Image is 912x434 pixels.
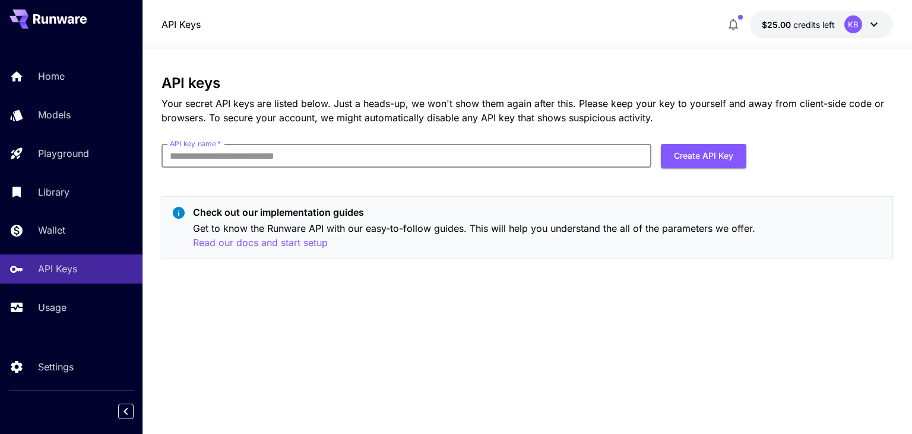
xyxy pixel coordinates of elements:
[38,108,71,122] p: Models
[38,360,74,374] p: Settings
[161,96,892,125] p: Your secret API keys are listed below. Just a heads-up, we won't show them again after this. Plea...
[38,262,77,276] p: API Keys
[38,146,89,161] p: Playground
[844,15,862,33] div: KB
[170,139,221,149] label: API key name
[38,223,65,237] p: Wallet
[118,404,134,419] button: Collapse sidebar
[38,185,69,199] p: Library
[793,20,835,30] span: credits left
[750,11,893,38] button: $25.00KB
[193,221,882,250] p: Get to know the Runware API with our easy-to-follow guides. This will help you understand the all...
[661,144,746,168] button: Create API Key
[193,235,328,250] button: Read our docs and start setup
[161,17,201,32] nav: breadcrumb
[762,20,793,30] span: $25.00
[762,18,835,31] div: $25.00
[38,69,65,83] p: Home
[161,75,892,92] h3: API keys
[38,300,66,315] p: Usage
[161,17,201,32] a: API Keys
[193,205,882,219] p: Check out our implementation guides
[127,401,142,422] div: Collapse sidebar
